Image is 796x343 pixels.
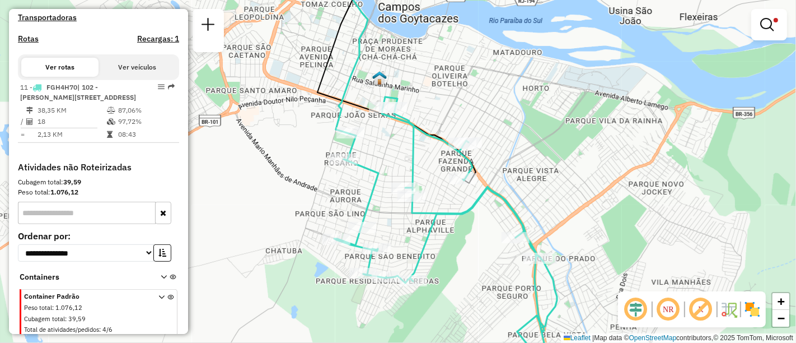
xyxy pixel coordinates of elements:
[18,187,179,197] div: Peso total:
[720,300,738,318] img: Fluxo de ruas
[24,291,145,302] span: Container Padrão
[197,13,219,39] a: Nova sessão e pesquisa
[18,13,179,22] h4: Transportadoras
[561,333,796,343] div: Map data © contributors,© 2025 TomTom, Microsoft
[18,162,179,173] h4: Atividades não Roteirizadas
[118,105,174,116] td: 87,06%
[20,83,136,101] span: 11 -
[21,58,99,77] button: Ver rotas
[107,131,113,138] i: Tempo total em rota
[52,304,54,312] span: :
[153,244,171,262] button: Ordem crescente
[622,296,649,323] span: Ocultar deslocamento
[118,116,174,127] td: 97,72%
[24,315,65,323] span: Cubagem total
[102,326,113,333] span: 4/6
[137,34,179,44] h4: Recargas: 1
[26,118,33,125] i: Total de Atividades
[629,334,677,342] a: OpenStreetMap
[63,178,81,186] strong: 39,59
[18,177,179,187] div: Cubagem total:
[118,129,174,140] td: 08:43
[37,116,106,127] td: 18
[743,300,761,318] img: Exibir/Ocultar setores
[158,84,165,90] em: Opções
[99,58,176,77] button: Ver veículos
[99,326,101,333] span: :
[24,326,99,333] span: Total de atividades/pedidos
[655,296,682,323] span: Ocultar NR
[592,334,594,342] span: |
[18,229,179,243] label: Ordenar por:
[24,304,52,312] span: Peso total
[778,311,785,325] span: −
[107,107,115,114] i: % de utilização do peso
[37,129,106,140] td: 2,13 KM
[372,71,387,85] img: 527 UDC Light Centro
[55,304,82,312] span: 1.076,12
[778,294,785,308] span: +
[37,105,106,116] td: 38,35 KM
[772,293,789,310] a: Zoom in
[26,107,33,114] i: Distância Total
[687,296,714,323] span: Exibir rótulo
[168,84,175,90] em: Rota exportada
[20,83,136,101] span: | 102 - [PERSON_NAME][STREET_ADDRESS]
[68,315,86,323] span: 39,59
[774,18,778,22] span: Filtro Ativo
[756,13,783,36] a: Exibir filtros
[20,271,146,283] span: Containers
[18,34,39,44] a: Rotas
[772,310,789,327] a: Zoom out
[50,188,78,196] strong: 1.076,12
[564,334,591,342] a: Leaflet
[107,118,115,125] i: % de utilização da cubagem
[20,116,26,127] td: /
[46,83,77,91] span: FGH4H70
[20,129,26,140] td: =
[65,315,67,323] span: :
